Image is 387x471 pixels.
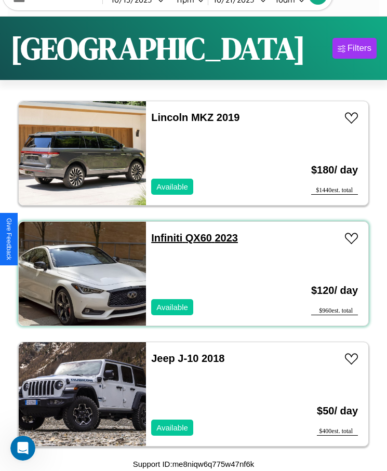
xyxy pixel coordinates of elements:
h3: $ 120 / day [311,274,358,307]
a: Infiniti QX60 2023 [151,232,238,244]
a: Lincoln MKZ 2019 [151,112,239,123]
iframe: Intercom live chat [10,436,35,461]
div: $ 400 est. total [317,427,358,436]
div: Give Feedback [5,218,12,260]
h1: [GEOGRAPHIC_DATA] [10,27,305,70]
p: Available [156,180,188,194]
p: Available [156,421,188,435]
p: Support ID: me8niqw6q775w47nf6k [133,457,255,471]
div: $ 960 est. total [311,307,358,315]
p: Available [156,300,188,314]
h3: $ 180 / day [311,154,358,186]
button: Filters [332,38,377,59]
div: $ 1440 est. total [311,186,358,195]
div: Filters [348,43,371,53]
a: Jeep J-10 2018 [151,353,224,364]
h3: $ 50 / day [317,395,358,427]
